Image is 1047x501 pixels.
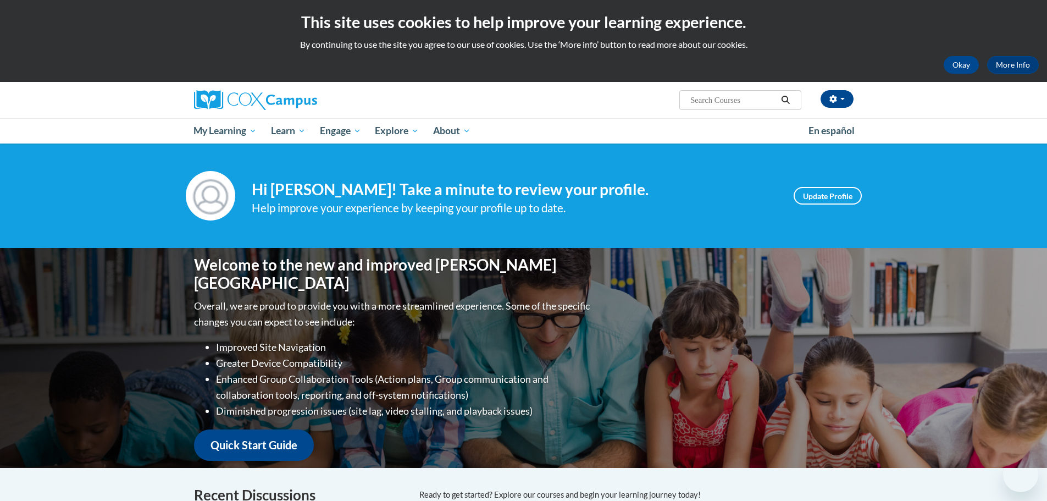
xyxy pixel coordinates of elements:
img: Cox Campus [194,90,317,110]
iframe: Button to launch messaging window [1003,457,1038,492]
h2: This site uses cookies to help improve your learning experience. [8,11,1039,33]
button: Search [777,93,794,107]
a: Learn [264,118,313,144]
p: By continuing to use the site you agree to our use of cookies. Use the ‘More info’ button to read... [8,38,1039,51]
img: Profile Image [186,171,235,221]
span: Explore [375,124,419,137]
li: Improved Site Navigation [216,339,592,355]
a: Quick Start Guide [194,430,314,461]
li: Enhanced Group Collaboration Tools (Action plans, Group communication and collaboration tools, re... [216,371,592,403]
a: Cox Campus [194,90,403,110]
button: Okay [944,56,979,74]
div: Help improve your experience by keeping your profile up to date. [252,199,777,217]
a: Update Profile [794,187,862,205]
a: My Learning [187,118,264,144]
div: Main menu [178,118,870,144]
li: Diminished progression issues (site lag, video stalling, and playback issues) [216,403,592,419]
a: Engage [313,118,368,144]
p: Overall, we are proud to provide you with a more streamlined experience. Some of the specific cha... [194,298,592,330]
span: En español [808,125,855,136]
a: More Info [987,56,1039,74]
h1: Welcome to the new and improved [PERSON_NAME][GEOGRAPHIC_DATA] [194,256,592,293]
span: Learn [271,124,306,137]
li: Greater Device Compatibility [216,355,592,371]
input: Search Courses [689,93,777,107]
a: Explore [368,118,426,144]
a: About [426,118,478,144]
span: My Learning [193,124,257,137]
a: En español [801,119,862,142]
button: Account Settings [821,90,854,108]
span: About [433,124,470,137]
span: Engage [320,124,361,137]
h4: Hi [PERSON_NAME]! Take a minute to review your profile. [252,180,777,199]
